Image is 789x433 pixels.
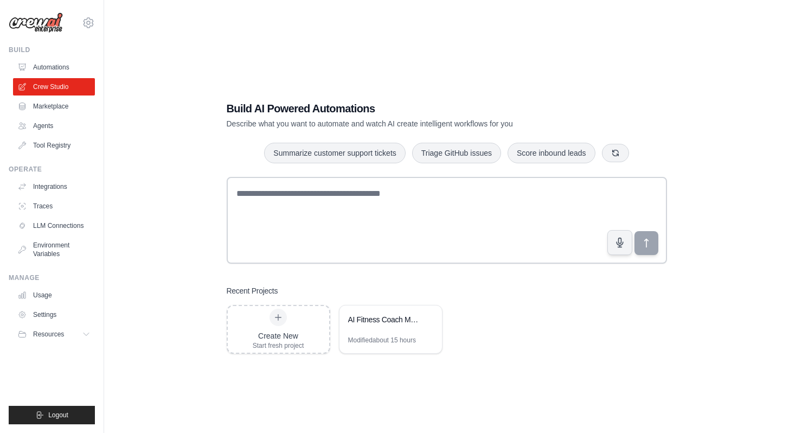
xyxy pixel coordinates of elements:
[9,273,95,282] div: Manage
[13,137,95,154] a: Tool Registry
[13,78,95,95] a: Crew Studio
[13,98,95,115] a: Marketplace
[13,59,95,76] a: Automations
[9,406,95,424] button: Logout
[348,336,416,345] div: Modified about 15 hours
[253,330,304,341] div: Create New
[264,143,405,163] button: Summarize customer support tickets
[607,230,632,255] button: Click to speak your automation idea
[9,46,95,54] div: Build
[13,237,95,263] a: Environment Variables
[13,286,95,304] a: Usage
[13,326,95,343] button: Resources
[9,165,95,174] div: Operate
[33,330,64,339] span: Resources
[9,12,63,33] img: Logo
[253,341,304,350] div: Start fresh project
[48,411,68,419] span: Logout
[227,101,591,116] h1: Build AI Powered Automations
[602,144,629,162] button: Get new suggestions
[227,118,591,129] p: Describe what you want to automate and watch AI create intelligent workflows for you
[412,143,501,163] button: Triage GitHub issues
[13,306,95,323] a: Settings
[13,117,95,135] a: Agents
[13,198,95,215] a: Traces
[13,217,95,234] a: LLM Connections
[348,314,422,325] div: AI Fitness Coach Multi-Agent System
[227,285,278,296] h3: Recent Projects
[13,178,95,195] a: Integrations
[508,143,595,163] button: Score inbound leads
